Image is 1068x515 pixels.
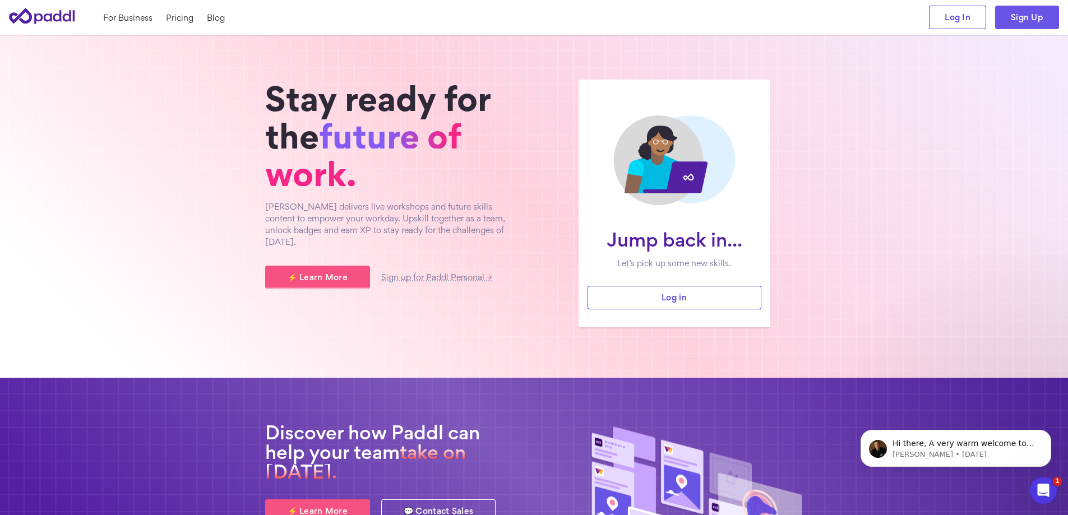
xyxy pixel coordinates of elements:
[1030,477,1057,504] iframe: Intercom live chat
[166,12,193,24] a: Pricing
[929,6,986,29] a: Log In
[265,423,523,482] h2: Discover how Paddl can help your team
[597,257,752,269] p: Let’s pick up some new skills.
[49,43,193,53] p: Message from Myles, sent 2d ago
[49,33,191,153] span: Hi there, A very warm welcome to you, we are so pleased that you've joined our wonderful communit...
[265,80,523,193] h1: Stay ready for the
[597,230,752,249] h1: Jump back in...
[1053,477,1062,486] span: 1
[265,123,461,186] span: future of work.
[265,201,523,248] p: [PERSON_NAME] delivers live workshops and future skills content to empower your workday. Upskill ...
[207,12,225,24] a: Blog
[588,286,761,309] a: Log in
[381,274,492,281] a: Sign up for Paddl Personal →
[844,406,1068,485] iframe: Intercom notifications message
[265,266,370,289] a: ⚡ Learn More
[995,6,1059,29] a: Sign Up
[103,12,152,24] a: For Business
